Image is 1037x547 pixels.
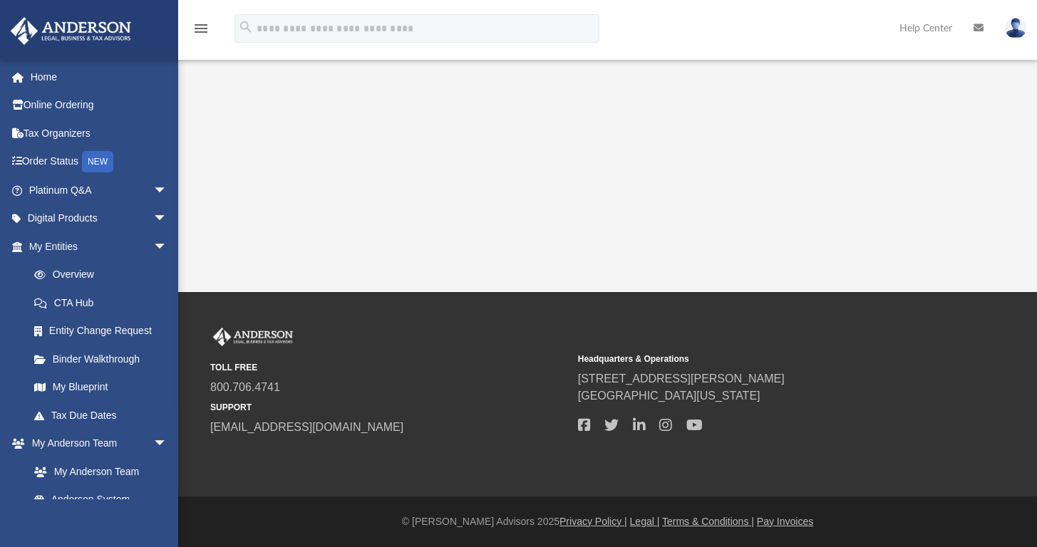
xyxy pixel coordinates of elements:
[20,317,189,345] a: Entity Change Request
[559,516,627,527] a: Privacy Policy |
[578,373,785,385] a: [STREET_ADDRESS][PERSON_NAME]
[192,20,210,37] i: menu
[578,390,760,402] a: [GEOGRAPHIC_DATA][US_STATE]
[6,17,135,45] img: Anderson Advisors Platinum Portal
[20,261,189,289] a: Overview
[10,63,189,91] a: Home
[20,345,189,373] a: Binder Walkthrough
[210,328,296,346] img: Anderson Advisors Platinum Portal
[192,27,210,37] a: menu
[20,288,189,317] a: CTA Hub
[210,381,280,393] a: 800.706.4741
[630,516,660,527] a: Legal |
[20,401,189,429] a: Tax Due Dates
[210,401,568,414] small: SUPPORT
[578,353,936,365] small: Headquarters & Operations
[20,457,175,486] a: My Anderson Team
[20,373,182,402] a: My Blueprint
[10,147,189,177] a: Order StatusNEW
[238,19,254,35] i: search
[153,176,182,205] span: arrow_drop_down
[178,514,1037,529] div: © [PERSON_NAME] Advisors 2025
[10,119,189,147] a: Tax Organizers
[210,421,403,433] a: [EMAIL_ADDRESS][DOMAIN_NAME]
[210,361,568,374] small: TOLL FREE
[10,204,189,233] a: Digital Productsarrow_drop_down
[10,91,189,120] a: Online Ordering
[10,429,182,458] a: My Anderson Teamarrow_drop_down
[10,232,189,261] a: My Entitiesarrow_drop_down
[153,429,182,459] span: arrow_drop_down
[153,232,182,261] span: arrow_drop_down
[153,204,182,234] span: arrow_drop_down
[82,151,113,172] div: NEW
[10,176,189,204] a: Platinum Q&Aarrow_drop_down
[1005,18,1026,38] img: User Pic
[662,516,754,527] a: Terms & Conditions |
[757,516,813,527] a: Pay Invoices
[20,486,182,514] a: Anderson System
